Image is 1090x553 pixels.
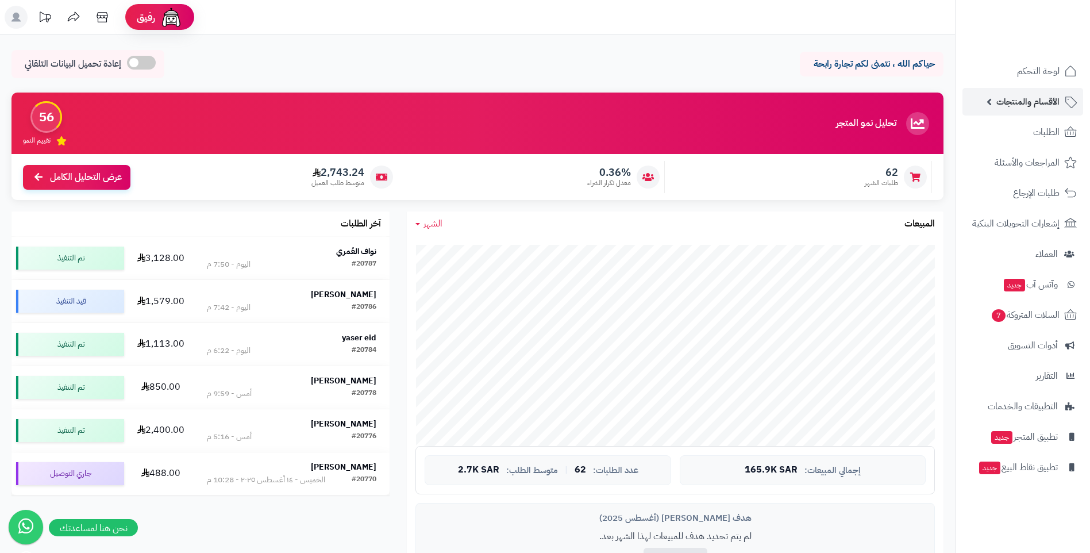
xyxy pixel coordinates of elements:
strong: [PERSON_NAME] [311,418,376,430]
span: لوحة التحكم [1017,63,1060,79]
div: تم التنفيذ [16,419,124,442]
strong: [PERSON_NAME] [311,461,376,473]
span: 165.9K SAR [745,465,798,475]
strong: [PERSON_NAME] [311,289,376,301]
a: الشهر [415,217,442,231]
span: تطبيق نقاط البيع [978,459,1058,475]
strong: [PERSON_NAME] [311,375,376,387]
div: جاري التوصيل [16,462,124,485]
span: إعادة تحميل البيانات التلقائي [25,57,121,71]
span: الشهر [423,217,442,231]
span: طلبات الشهر [865,178,898,188]
div: اليوم - 7:50 م [207,259,251,270]
a: تطبيق المتجرجديد [962,423,1083,451]
td: 1,579.00 [129,280,194,322]
span: 7 [992,309,1006,322]
span: تقييم النمو [23,136,51,145]
td: 2,400.00 [129,409,194,452]
span: 2.7K SAR [458,465,499,475]
span: عرض التحليل الكامل [50,171,122,184]
span: جديد [979,462,1000,474]
a: التقارير [962,362,1083,390]
div: قيد التنفيذ [16,290,124,313]
div: أمس - 5:16 م [207,431,252,443]
div: تم التنفيذ [16,247,124,270]
div: #20770 [352,474,376,486]
a: التطبيقات والخدمات [962,393,1083,420]
div: اليوم - 6:22 م [207,345,251,356]
h3: المبيعات [904,219,935,229]
a: تطبيق نقاط البيعجديد [962,454,1083,481]
span: جديد [1004,279,1025,291]
div: #20778 [352,388,376,400]
td: 3,128.00 [129,237,194,279]
span: متوسط الطلب: [506,466,558,475]
td: 488.00 [129,452,194,495]
span: رفيق [137,10,155,24]
span: طلبات الإرجاع [1013,185,1060,201]
p: حياكم الله ، نتمنى لكم تجارة رابحة [808,57,935,71]
a: المراجعات والأسئلة [962,149,1083,176]
td: 1,113.00 [129,323,194,366]
a: وآتس آبجديد [962,271,1083,298]
span: إشعارات التحويلات البنكية [972,216,1060,232]
div: هدف [PERSON_NAME] (أغسطس 2025) [425,512,926,524]
span: الطلبات [1033,124,1060,140]
h3: تحليل نمو المتجر [836,118,896,129]
div: #20776 [352,431,376,443]
a: طلبات الإرجاع [962,179,1083,207]
div: #20784 [352,345,376,356]
span: المراجعات والأسئلة [995,155,1060,171]
div: #20786 [352,302,376,313]
span: 62 [575,465,586,475]
div: اليوم - 7:42 م [207,302,251,313]
span: معدل تكرار الشراء [587,178,631,188]
span: وآتس آب [1003,276,1058,293]
span: 62 [865,166,898,179]
span: تطبيق المتجر [990,429,1058,445]
strong: yaser eid [342,332,376,344]
a: أدوات التسويق [962,332,1083,359]
span: العملاء [1035,246,1058,262]
span: السلات المتروكة [991,307,1060,323]
span: 2,743.24 [311,166,364,179]
span: التطبيقات والخدمات [988,398,1058,414]
a: الطلبات [962,118,1083,146]
div: تم التنفيذ [16,376,124,399]
span: 0.36% [587,166,631,179]
div: تم التنفيذ [16,333,124,356]
h3: آخر الطلبات [341,219,381,229]
div: الخميس - ١٤ أغسطس ٢٠٢٥ - 10:28 م [207,474,325,486]
a: السلات المتروكة7 [962,301,1083,329]
a: تحديثات المنصة [30,6,59,32]
span: متوسط طلب العميل [311,178,364,188]
div: أمس - 9:59 م [207,388,252,400]
td: 850.00 [129,366,194,409]
a: لوحة التحكم [962,57,1083,85]
a: العملاء [962,240,1083,268]
a: عرض التحليل الكامل [23,165,130,190]
span: عدد الطلبات: [593,466,638,475]
span: | [565,466,568,474]
p: لم يتم تحديد هدف للمبيعات لهذا الشهر بعد. [425,530,926,543]
span: الأقسام والمنتجات [996,94,1060,110]
span: إجمالي المبيعات: [804,466,861,475]
strong: نواف العُمري [336,245,376,258]
img: ai-face.png [160,6,183,29]
span: أدوات التسويق [1008,337,1058,354]
div: #20787 [352,259,376,270]
span: جديد [991,431,1012,444]
a: إشعارات التحويلات البنكية [962,210,1083,237]
span: التقارير [1036,368,1058,384]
